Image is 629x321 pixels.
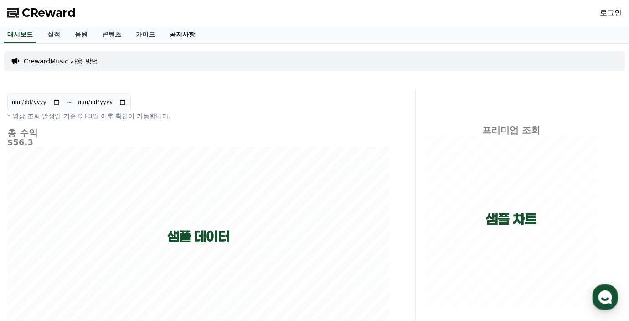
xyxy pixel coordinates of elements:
[67,26,95,43] a: 음원
[162,26,202,43] a: 공지사항
[118,245,175,268] a: 설정
[486,211,536,227] p: 샘플 차트
[22,5,76,20] span: CReward
[66,97,72,108] p: ~
[167,228,230,245] p: 샘플 데이터
[95,26,129,43] a: 콘텐츠
[4,26,36,43] a: 대시보드
[24,57,98,66] a: CrewardMusic 사용 방법
[60,245,118,268] a: 대화
[7,128,390,138] h4: 총 수익
[83,259,94,267] span: 대화
[29,259,34,266] span: 홈
[3,245,60,268] a: 홈
[7,111,390,121] p: * 영상 조회 발생일 기준 D+3일 이후 확인이 가능합니다.
[7,138,390,147] h5: $56.3
[600,7,622,18] a: 로그인
[141,259,152,266] span: 설정
[423,125,600,135] h4: 프리미엄 조회
[129,26,162,43] a: 가이드
[40,26,67,43] a: 실적
[7,5,76,20] a: CReward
